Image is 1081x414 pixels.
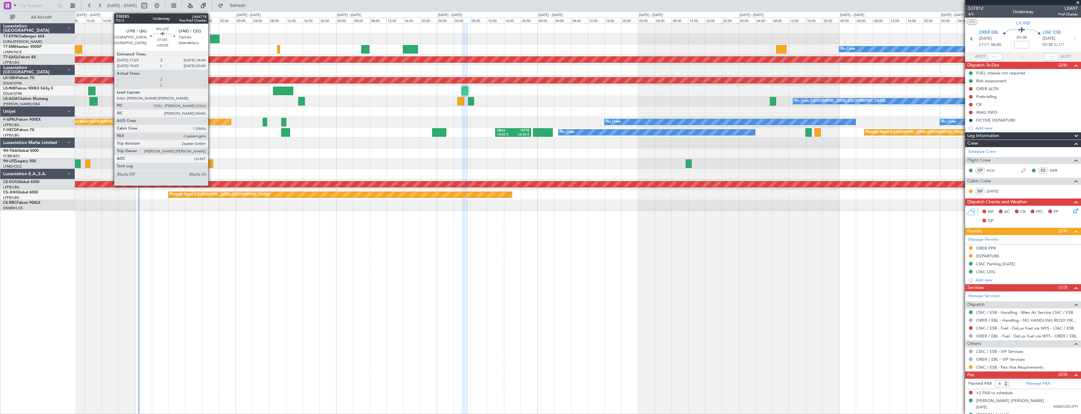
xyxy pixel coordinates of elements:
span: 07:30 [1043,42,1053,48]
a: [DATE] [987,188,1001,194]
span: T7-DYN [3,35,17,38]
div: 04:00 [655,17,672,23]
div: 20:00 [319,17,336,23]
div: [DATE] - [DATE] [639,13,663,18]
span: 01:30 [1017,35,1027,41]
span: (1/3) [1058,284,1067,291]
input: --:-- [987,53,1002,60]
div: LTAC LDG [976,269,995,274]
a: T7-DYNChallenger 604 [3,35,44,38]
span: Cabin Crew [967,178,991,185]
div: 08:00 [169,17,185,23]
div: [PERSON_NAME] [PERSON_NAME] [976,398,1044,404]
span: T7-EAGL [3,55,19,59]
span: (2/6) [1058,62,1067,68]
a: Manage Permits [968,237,999,243]
span: ALDT [1061,54,1071,60]
div: [DATE] - [DATE] [538,13,563,18]
div: Add new [975,277,1078,283]
div: 08:00 [571,17,588,23]
a: LX-GBHFalcon 7X [3,76,34,80]
span: Permits [967,228,982,235]
div: 20:00 [822,17,839,23]
div: ORER PPR [976,245,996,251]
div: 16:00 [806,17,822,23]
div: 08:00 [772,17,789,23]
div: 00:00 [638,17,655,23]
a: 9H-YAAGlobal 5000 [3,149,39,153]
button: Refresh [215,1,253,11]
div: Planned Maint [GEOGRAPHIC_DATA] ([GEOGRAPHIC_DATA]) [170,190,269,199]
span: LX-INB [1016,20,1030,26]
span: LX-AOA [3,97,18,101]
a: FCBB/BZV [3,154,20,158]
div: 08:00 [873,17,889,23]
div: 20:00 [621,17,638,23]
div: 20:00 [521,17,537,23]
a: LFPB/LBG [3,60,20,65]
div: 08:00 [470,17,487,23]
div: [DATE] - [DATE] [840,13,864,18]
div: 20:00 [118,17,135,23]
a: LFMD/CEQ [3,164,21,169]
div: 12:00 [85,17,101,23]
div: CS [1038,167,1048,174]
a: T7-EAGLFalcon 8X [3,55,36,59]
a: F-GPNJFalcon 900EX [3,118,41,122]
span: DP [988,218,993,224]
div: 04:00 [755,17,772,23]
span: F-GPNJ [3,118,17,122]
div: 22:30 Z [513,133,529,137]
div: 12:00 [487,17,504,23]
div: Unplanned Maint [GEOGRAPHIC_DATA] ([GEOGRAPHIC_DATA]) [61,117,165,127]
div: 00:00 [437,17,454,23]
div: [DATE] - [DATE] [740,13,764,18]
a: Manage Services [968,293,1000,299]
div: 20:00 [923,17,940,23]
div: 00:00 [537,17,554,23]
a: LFPB/LBG [3,185,20,190]
div: 16:00 [705,17,722,23]
span: Pax [967,371,974,379]
span: MF [988,209,994,215]
div: 16:00 [906,17,923,23]
div: 04:00 [353,17,370,23]
span: ORER EBL [979,30,998,36]
span: 9H-LPZ [3,159,16,163]
a: F-HECDFalcon 7X [3,128,34,132]
div: No Crew [841,44,855,54]
div: 00:00 [336,17,353,23]
span: [DATE] [1043,36,1055,42]
a: EDLW/DTM [3,81,22,86]
span: T7-EMI [3,45,15,49]
span: LTAC ESB [1043,30,1061,36]
div: Risk assessment [976,78,1006,83]
div: 14:00 Z [497,133,513,137]
div: 04:00 [554,17,571,23]
div: 04:00 [152,17,169,23]
div: 20:00 [420,17,437,23]
a: KCH [987,168,1001,173]
div: 00:00 [739,17,755,23]
a: LX-AOACitation Mustang [3,97,48,101]
span: Services [967,284,984,291]
span: LX-GBH [3,76,17,80]
span: All Aircraft [16,15,66,20]
span: ELDT [1054,42,1064,48]
div: 12:00 [386,17,403,23]
div: Prebriefing [976,94,997,99]
span: Others [967,340,981,348]
span: LXA97 [1058,5,1078,12]
div: [DATE] - [DATE] [337,13,361,18]
div: 20:00 [722,17,739,23]
a: LTAC / ESB - Pax Visa Requirements [976,365,1043,370]
div: FUEL release not required [976,70,1025,76]
div: CB [976,102,981,107]
div: 16:00 [202,17,219,23]
button: All Aircraft [7,12,68,22]
div: 16:00 [604,17,621,23]
input: Trip Number [19,1,55,10]
span: CS-DOU [3,180,18,184]
span: Dispatch To-Dos [967,62,999,69]
div: 12:00 [588,17,604,23]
